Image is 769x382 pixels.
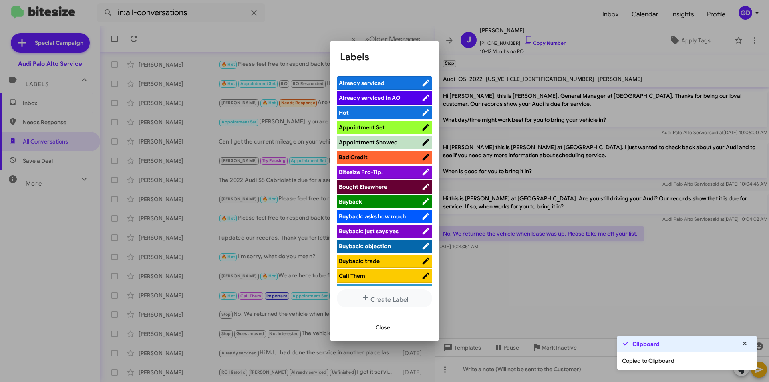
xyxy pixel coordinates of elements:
span: Appointment Showed [339,139,398,146]
div: Copied to Clipboard [617,352,757,370]
span: Appointment Set [339,124,385,131]
strong: Clipboard [632,340,660,348]
span: Buyback: objection [339,243,391,250]
span: Close [376,320,390,335]
button: Create Label [337,289,432,307]
span: Already serviced [339,79,384,87]
button: Close [369,320,397,335]
span: Buyback [339,198,362,205]
span: Buyback: asks how much [339,213,406,220]
span: Bitesize Pro-Tip! [339,168,383,176]
span: Already serviced in AO [339,94,401,101]
span: Bought Elsewhere [339,183,387,190]
span: Buyback: trade [339,257,380,265]
span: Hot [339,109,349,116]
span: Bad Credit [339,154,368,161]
span: Buyback: just says yes [339,228,399,235]
h1: Labels [340,51,429,63]
span: Call Them [339,272,365,279]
